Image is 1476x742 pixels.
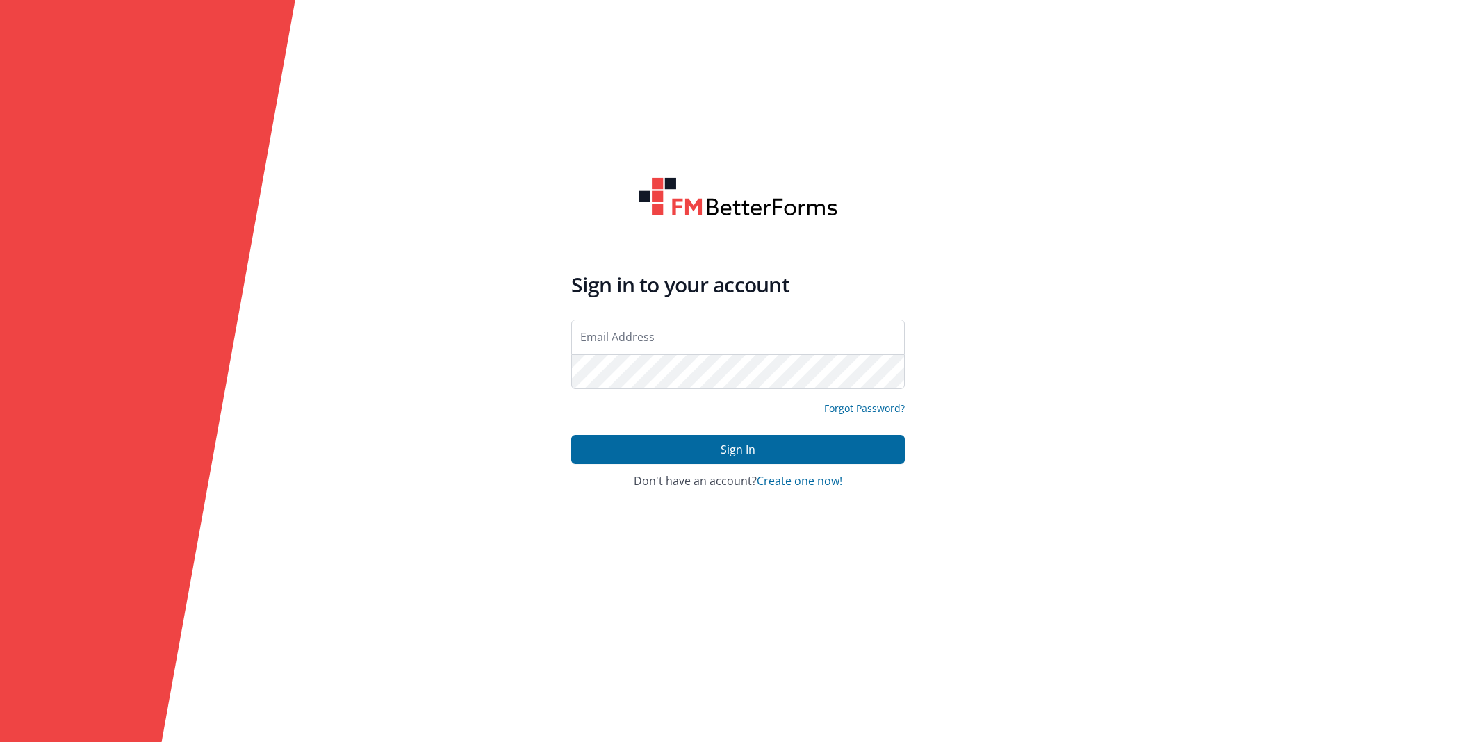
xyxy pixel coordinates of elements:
[571,435,905,464] button: Sign In
[571,475,905,488] h4: Don't have an account?
[571,272,905,297] h4: Sign in to your account
[757,475,842,488] button: Create one now!
[824,402,905,415] a: Forgot Password?
[571,320,905,354] input: Email Address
